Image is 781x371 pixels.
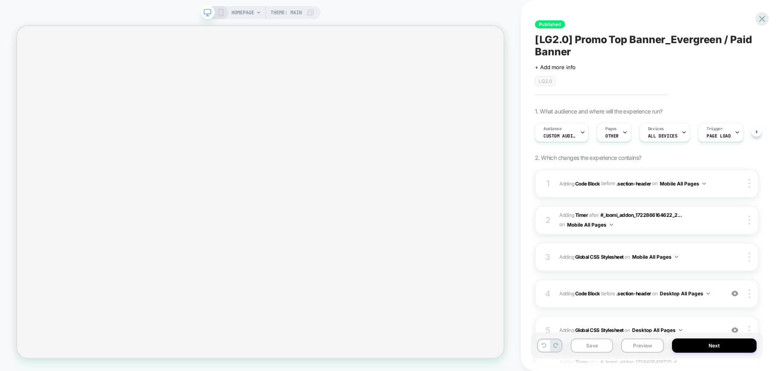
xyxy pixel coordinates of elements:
span: LG2.0 [535,76,556,86]
span: + Add more info [535,64,576,70]
button: Mobile All Pages [567,220,613,230]
button: Desktop All Pages [632,325,682,335]
img: close [748,253,750,262]
span: ALL DEVICES [648,133,677,139]
img: down arrow [707,292,710,295]
span: Adding [559,325,720,335]
span: Pages [605,126,617,132]
span: Audience [543,126,562,132]
button: Save [571,338,613,353]
span: Adding [559,252,720,262]
span: .section-header [616,180,651,186]
span: on [624,253,630,262]
span: Adding [559,212,588,218]
div: 2 [544,213,552,227]
button: Desktop All Pages [660,288,710,299]
span: Adding [559,290,600,297]
span: 1. What audience and where will the experience run? [535,108,662,115]
img: down arrow [610,224,613,226]
img: crossed eye [731,327,738,334]
span: Page Load [707,133,731,139]
div: 5 [544,323,552,338]
span: HOMEPAGE [231,6,254,19]
span: on [652,179,657,188]
span: OTHER [605,133,619,139]
button: Next [672,338,757,353]
img: close [748,289,750,298]
b: Code Block [575,180,600,186]
img: close [748,216,750,225]
div: 4 [544,286,552,301]
b: Global CSS Stylesheet [575,327,624,333]
span: [LG2.0] Promo Top Banner_Evergreen / Paid Banner [535,33,759,58]
div: 3 [544,250,552,264]
b: Global CSS Stylesheet [575,254,624,260]
img: down arrow [702,183,706,185]
b: Timer [575,212,588,218]
span: on [652,289,657,298]
span: on [624,326,630,335]
span: Theme: MAIN [271,6,302,19]
button: Mobile All Pages [632,252,678,262]
span: BEFORE [601,180,615,186]
img: down arrow [679,329,682,331]
button: Mobile All Pages [660,179,706,189]
div: 1 [544,176,552,191]
img: close [748,326,750,335]
img: crossed eye [731,290,738,297]
span: 2. Which changes the experience contains? [535,154,641,161]
span: AFTER [589,212,599,218]
span: .section-header [616,290,651,297]
span: Devices [648,126,664,132]
span: #_loomi_addon_1722866164622_2... [600,212,682,218]
img: down arrow [675,256,678,258]
button: Preview [621,338,663,353]
span: Published [535,20,565,28]
b: Code Block [575,290,600,297]
span: Trigger [707,126,722,132]
span: Adding [559,180,600,186]
img: close [748,179,750,188]
span: Custom Audience [543,133,576,139]
span: on [559,220,565,229]
span: BEFORE [601,290,615,297]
